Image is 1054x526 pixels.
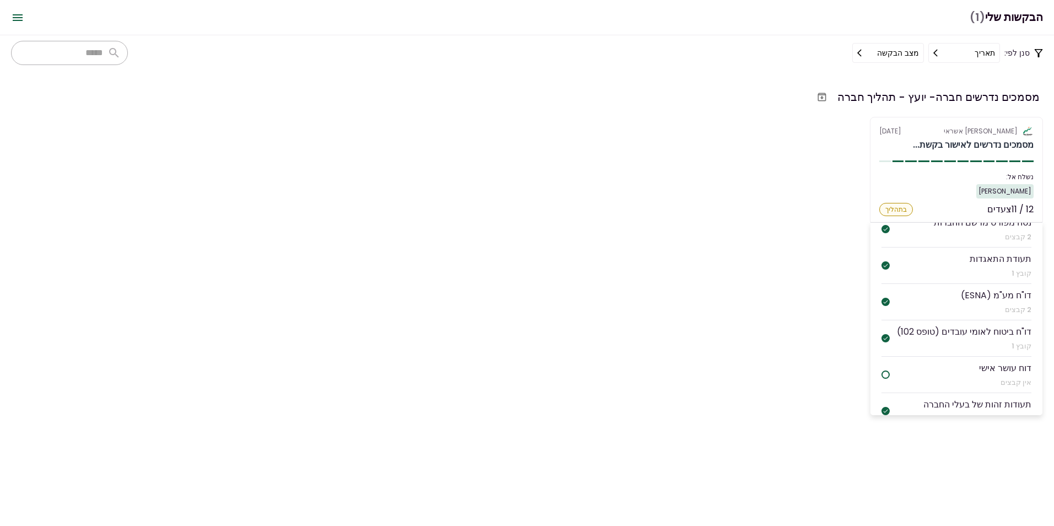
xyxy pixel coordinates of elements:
button: Open menu [4,4,31,31]
button: תאריך [928,43,1000,63]
img: Partner logo [1022,126,1034,136]
div: מסמכים נדרשים חברה- יועץ - תהליך חברה [837,89,1040,105]
div: תעודת התאגדות [970,252,1031,266]
span: (1) [970,6,985,29]
div: [DATE] [879,126,1034,136]
div: מסמכים נדרשים לאישור בקשת חברה- יועץ [913,138,1034,152]
div: אין קבצים [979,377,1031,388]
div: דו"ח מע"מ (ESNA) [961,288,1031,302]
div: דוח עושר אישי [979,361,1031,375]
div: נסח מפורט מרשם החברות [934,216,1031,229]
div: קובץ 1 [923,414,1031,425]
button: העבר לארכיון [812,87,832,107]
div: תאריך [975,47,995,59]
div: בתהליך [879,203,913,216]
div: קובץ 1 [897,341,1031,352]
h1: הבקשות שלי [970,6,1043,29]
div: נשלח אל: [879,172,1034,182]
div: סנן לפי: [852,43,1043,63]
div: [PERSON_NAME] [976,184,1034,198]
div: 2 קבצים [961,304,1031,315]
div: [PERSON_NAME] אשראי [944,126,1018,136]
div: 2 קבצים [934,232,1031,243]
div: קובץ 1 [970,268,1031,279]
div: 12 / 11 צעדים [987,203,1034,216]
div: תעודות זהות של בעלי החברה [923,398,1031,411]
div: דו"ח ביטוח לאומי עובדים (טופס 102) [897,325,1031,339]
button: מצב הבקשה [852,43,924,63]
